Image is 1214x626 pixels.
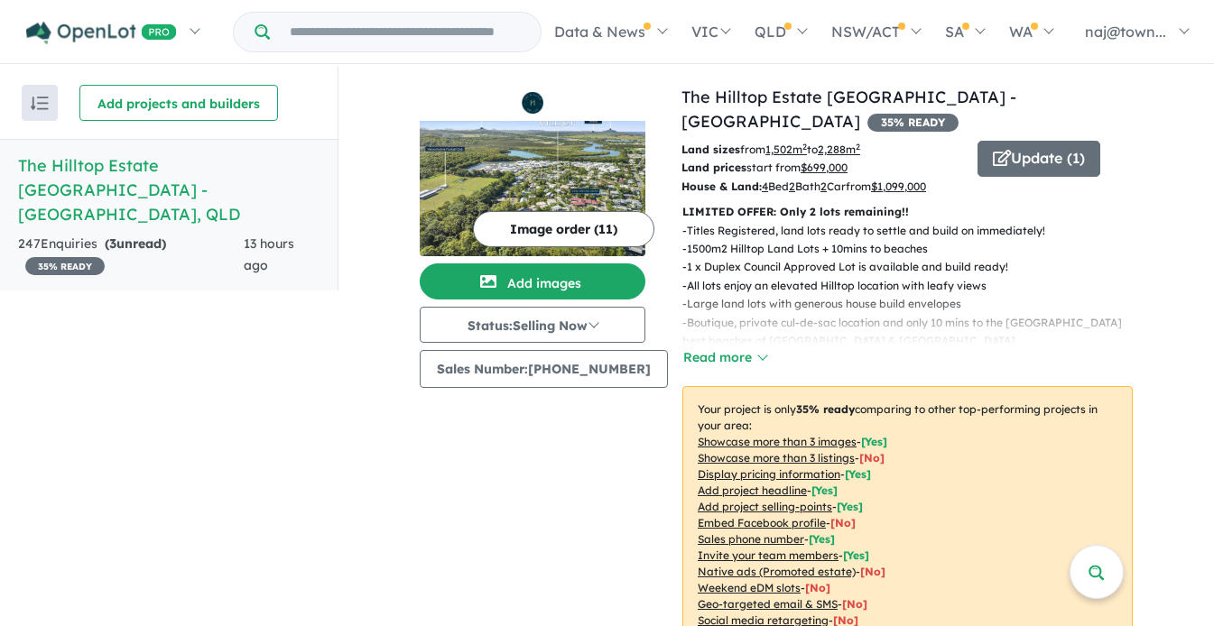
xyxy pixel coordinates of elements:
h5: The Hilltop Estate [GEOGRAPHIC_DATA] - [GEOGRAPHIC_DATA] , QLD [18,153,320,226]
p: - 1 x Duplex Council Approved Lot is available and build ready! [682,258,1147,276]
b: House & Land: [681,180,762,193]
button: Add projects and builders [79,85,278,121]
button: Status:Selling Now [420,307,645,343]
img: The Hilltop Estate Sunshine Coast - Kuluin [420,121,645,256]
u: $ 1,099,000 [871,180,926,193]
p: Bed Bath Car from [681,178,964,196]
span: 35 % READY [25,257,105,275]
u: 2,288 m [818,143,860,156]
u: Add project selling-points [698,500,832,513]
button: Read more [682,347,767,368]
span: 35 % READY [867,114,959,132]
strong: ( unread) [105,235,166,252]
div: 247 Enquir ies [18,234,244,277]
p: from [681,141,964,159]
span: [ No ] [830,516,856,529]
u: Native ads (Promoted estate) [698,565,856,578]
sup: 2 [856,142,860,152]
u: Showcase more than 3 listings [698,451,855,465]
u: Sales phone number [698,532,804,546]
b: 35 % ready [796,402,855,416]
p: - 1500m2 Hilltop Land Lots + 10mins to beaches [682,240,1147,258]
a: The Hilltop Estate [GEOGRAPHIC_DATA] - [GEOGRAPHIC_DATA] [681,87,1016,132]
button: Add images [420,263,645,299]
b: Land prices [681,161,746,174]
span: [No] [842,597,867,611]
u: 1,502 m [765,143,807,156]
button: Update (1) [978,141,1100,177]
button: Image order (11) [473,211,654,247]
u: 4 [762,180,768,193]
button: Sales Number:[PHONE_NUMBER] [420,350,668,388]
u: 2 [820,180,827,193]
u: Weekend eDM slots [698,581,801,594]
input: Try estate name, suburb, builder or developer [273,13,537,51]
u: Showcase more than 3 images [698,435,857,448]
span: [ Yes ] [809,532,835,546]
span: to [807,143,860,156]
span: [No] [860,565,885,578]
u: $ 699,000 [801,161,848,174]
span: [ No ] [859,451,885,465]
u: Add project headline [698,483,807,497]
p: - Titles Registered, land lots ready to settle and build on immediately! [682,222,1147,240]
p: - Boutique, private cul-de-sac location and only 10 mins to the [GEOGRAPHIC_DATA] best beaches of... [682,314,1147,351]
img: sort.svg [31,97,49,110]
span: [No] [805,581,830,594]
p: - Large land lots with generous house build envelopes [682,295,1147,313]
span: 3 [109,235,116,252]
u: Geo-targeted email & SMS [698,597,838,611]
u: Invite your team members [698,548,839,562]
span: 13 hours ago [244,235,294,273]
p: - All lots enjoy an elevated Hilltop location with leafy views [682,277,1147,295]
span: [ Yes ] [845,467,871,481]
b: Land sizes [681,143,740,156]
span: naj@town... [1085,23,1166,41]
img: Openlot PRO Logo White [26,22,177,44]
span: [ Yes ] [861,435,887,448]
span: [ Yes ] [837,500,863,513]
sup: 2 [802,142,807,152]
u: Display pricing information [698,467,840,481]
p: start from [681,159,964,177]
img: The Hilltop Estate Sunshine Coast - Kuluin Logo [427,92,638,114]
span: [ Yes ] [843,548,869,562]
span: [ Yes ] [811,483,838,497]
a: The Hilltop Estate Sunshine Coast - Kuluin LogoThe Hilltop Estate Sunshine Coast - Kuluin [420,85,645,256]
u: 2 [789,180,795,193]
p: LIMITED OFFER: Only 2 lots remaining!! [682,203,1133,221]
u: Embed Facebook profile [698,516,826,529]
